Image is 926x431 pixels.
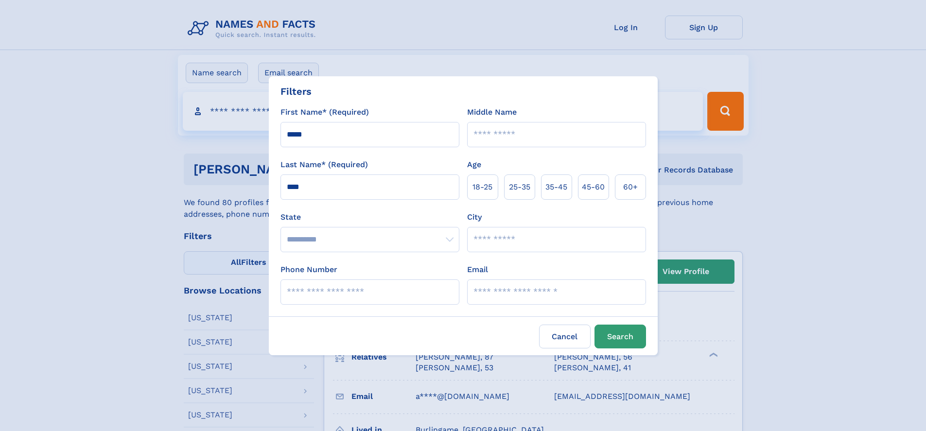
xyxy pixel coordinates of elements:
label: Cancel [539,325,591,348]
button: Search [594,325,646,348]
label: State [280,211,459,223]
span: 45‑60 [582,181,605,193]
span: 60+ [623,181,638,193]
div: Filters [280,84,312,99]
label: Last Name* (Required) [280,159,368,171]
span: 18‑25 [472,181,492,193]
label: Age [467,159,481,171]
span: 25‑35 [509,181,530,193]
span: 35‑45 [545,181,567,193]
label: City [467,211,482,223]
label: Email [467,264,488,276]
label: Middle Name [467,106,517,118]
label: Phone Number [280,264,337,276]
label: First Name* (Required) [280,106,369,118]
